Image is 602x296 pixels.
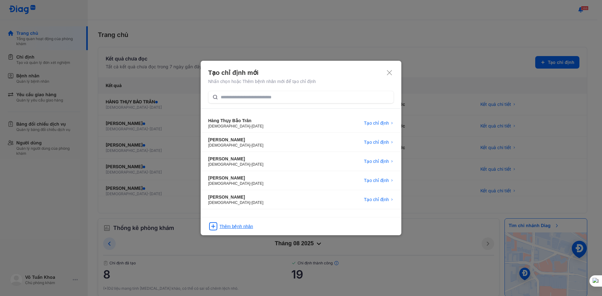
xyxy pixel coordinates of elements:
div: Tạo chỉ định mới [208,68,394,77]
div: Nhấn chọn hoặc Thêm bệnh nhân mới để tạo chỉ định [208,78,394,85]
span: [DATE] [251,143,263,148]
span: [DEMOGRAPHIC_DATA] [208,162,250,167]
span: - [250,162,251,167]
span: [DEMOGRAPHIC_DATA] [208,143,250,148]
span: Tạo chỉ định [364,139,389,145]
span: - [250,143,251,148]
div: Thêm bệnh nhân [219,223,253,230]
span: - [250,124,251,128]
span: Tạo chỉ định [364,120,389,126]
span: [DEMOGRAPHIC_DATA] [208,181,250,186]
span: - [250,181,251,186]
span: [DATE] [251,162,263,167]
div: [PERSON_NAME] [208,156,263,162]
span: Tạo chỉ định [364,196,389,203]
span: [DATE] [251,200,263,205]
span: [DEMOGRAPHIC_DATA] [208,124,250,128]
span: - [250,200,251,205]
span: [DATE] [251,181,263,186]
span: Tạo chỉ định [364,158,389,164]
span: Tạo chỉ định [364,177,389,184]
div: [PERSON_NAME] [208,137,263,143]
div: [PERSON_NAME] [208,175,263,181]
div: [PERSON_NAME] [208,194,263,200]
span: [DEMOGRAPHIC_DATA] [208,200,250,205]
span: [DATE] [251,124,263,128]
div: Hàng Thụy Bảo Trân [208,117,263,124]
